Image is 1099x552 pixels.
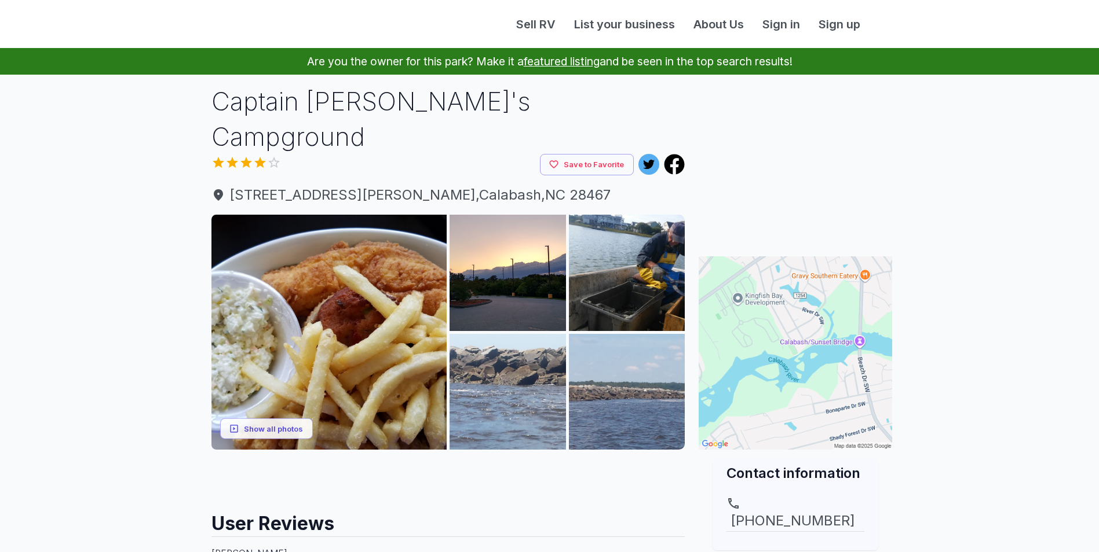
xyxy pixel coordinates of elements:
[220,418,313,439] button: Show all photos
[14,48,1085,75] p: Are you the owner for this park? Make it a and be seen in the top search results!
[569,334,685,450] img: AAcXr8rsFAWeUyOAhZTm_b6H0gsRSOapszUulTac76Azc3UEu1CS2-nlLNLvTmqneUP9fN9SQ_voTpA8r-pw5LO_IVmHB3VVi...
[699,256,892,450] img: Map for Captain Andy's Campground
[726,463,864,483] h2: Contact information
[726,496,864,531] a: [PHONE_NUMBER]
[524,54,600,68] a: featured listing
[684,16,753,33] a: About Us
[507,16,565,33] a: Sell RV
[211,502,685,536] h2: User Reviews
[753,16,809,33] a: Sign in
[211,84,685,154] h1: Captain [PERSON_NAME]'s Campground
[450,215,566,331] img: AAcXr8qRN2ht7kAEjhKTcCcDs-x9z0-wnBeRb30CKnONeSo4kz4h9FkQAtv8f5GmxozumVoo3bzyI4lxF5YKxqM7PhZRmu7lb...
[211,450,685,502] iframe: Advertisement
[809,16,870,33] a: Sign up
[699,84,892,229] iframe: Advertisement
[450,334,566,450] img: AAcXr8rN_FPLlDzkU2ZXwD4BAbp1sd5Ffs_Ok1QXYsxkMjlWZo8OuCysTZ5pXrOy27Mj3nw8gzK7rFN4qZAO8ePMmKVtGL_on...
[211,185,685,205] span: [STREET_ADDRESS][PERSON_NAME] , Calabash , NC 28467
[211,185,685,205] a: [STREET_ADDRESS][PERSON_NAME],Calabash,NC 28467
[540,154,634,175] button: Save to Favorite
[565,16,684,33] a: List your business
[569,215,685,331] img: AAcXr8oVDf1GFC5iAKC95R8WC9e6eMGyJtP81-iKNcUPZxIp8qb3x9Hs8Cmbd9bm2_RxteG4Q-jen5wV3LWsFnEYhg6uails2...
[211,215,447,450] img: AAcXr8pNlVFV-5mvD7BaXJPaQndyRxlB_KkYsGFvnkZKFa4NGhDWwTW9U4hNTSb-chudcEqGUXH7T5LjUHsmaCwpgaxcnBM2R...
